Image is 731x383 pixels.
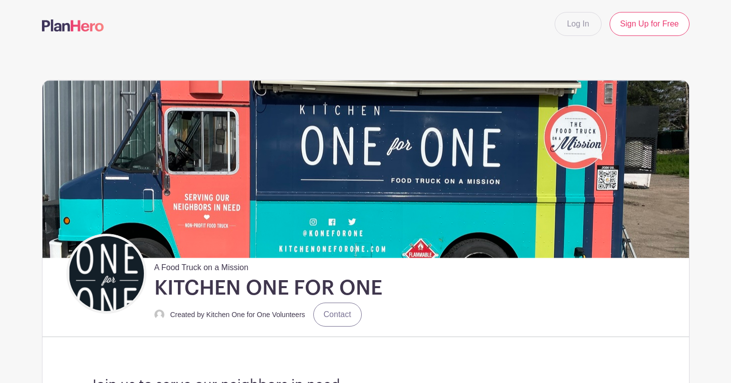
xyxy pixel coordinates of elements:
[154,258,249,274] span: A Food Truck on a Mission
[170,311,305,319] small: Created by Kitchen One for One Volunteers
[154,276,382,301] h1: KITCHEN ONE FOR ONE
[42,80,689,258] img: IMG_9124.jpeg
[69,236,144,311] img: Black%20Verticle%20KO4O%202.png
[154,310,164,320] img: default-ce2991bfa6775e67f084385cd625a349d9dcbb7a52a09fb2fda1e96e2d18dcdb.png
[313,303,362,327] a: Contact
[555,12,602,36] a: Log In
[610,12,689,36] a: Sign Up for Free
[42,19,104,31] img: logo-507f7623f17ff9eddc593b1ce0a138ce2505c220e1c5a4e2b4648c50719b7d32.svg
